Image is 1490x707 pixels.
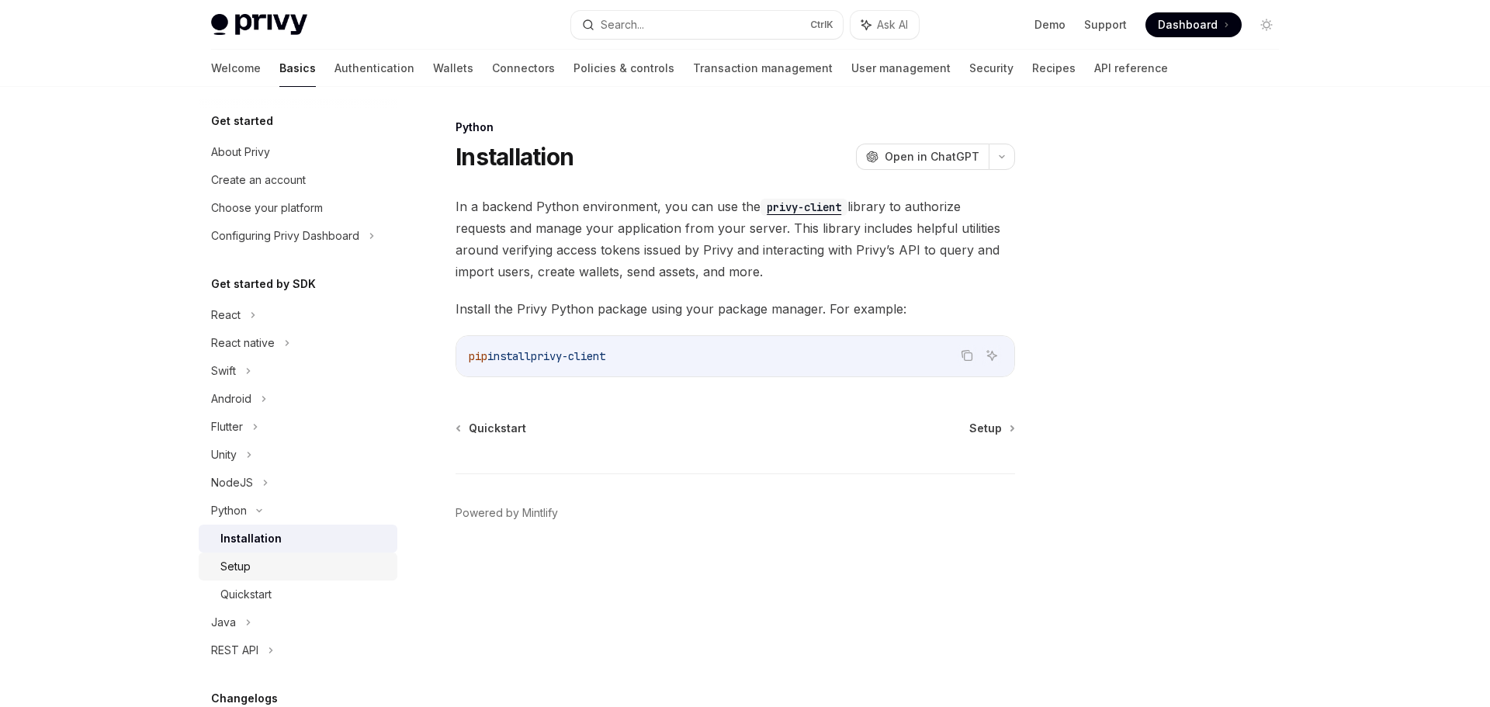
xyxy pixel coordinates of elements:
div: Setup [220,557,251,576]
a: Dashboard [1145,12,1242,37]
div: Python [456,120,1015,135]
span: Dashboard [1158,17,1218,33]
span: Install the Privy Python package using your package manager. For example: [456,298,1015,320]
span: Open in ChatGPT [885,149,979,165]
a: Policies & controls [573,50,674,87]
a: privy-client [761,199,847,214]
span: install [487,349,531,363]
button: Ask AI [982,345,1002,366]
div: About Privy [211,143,270,161]
div: REST API [211,641,258,660]
div: Android [211,390,251,408]
a: Quickstart [457,421,526,436]
div: React [211,306,241,324]
a: API reference [1094,50,1168,87]
div: NodeJS [211,473,253,492]
a: Wallets [433,50,473,87]
div: Search... [601,16,644,34]
a: Demo [1034,17,1066,33]
div: Python [211,501,247,520]
a: About Privy [199,138,397,166]
a: Quickstart [199,581,397,608]
h1: Installation [456,143,573,171]
a: Choose your platform [199,194,397,222]
div: Installation [220,529,282,548]
a: Connectors [492,50,555,87]
div: Unity [211,445,237,464]
div: Java [211,613,236,632]
a: Create an account [199,166,397,194]
img: light logo [211,14,307,36]
a: Support [1084,17,1127,33]
span: Setup [969,421,1002,436]
div: Flutter [211,418,243,436]
div: Quickstart [220,585,272,604]
span: Quickstart [469,421,526,436]
a: Installation [199,525,397,553]
a: Welcome [211,50,261,87]
div: Configuring Privy Dashboard [211,227,359,245]
span: pip [469,349,487,363]
a: Setup [199,553,397,581]
div: Swift [211,362,236,380]
button: Copy the contents from the code block [957,345,977,366]
div: React native [211,334,275,352]
a: Basics [279,50,316,87]
a: Authentication [334,50,414,87]
code: privy-client [761,199,847,216]
div: Choose your platform [211,199,323,217]
a: Security [969,50,1014,87]
span: privy-client [531,349,605,363]
a: User management [851,50,951,87]
h5: Get started by SDK [211,275,316,293]
button: Search...CtrlK [571,11,843,39]
span: In a backend Python environment, you can use the library to authorize requests and manage your ap... [456,196,1015,282]
a: Powered by Mintlify [456,505,558,521]
a: Transaction management [693,50,833,87]
a: Recipes [1032,50,1076,87]
div: Create an account [211,171,306,189]
span: Ask AI [877,17,908,33]
h5: Get started [211,112,273,130]
a: Setup [969,421,1014,436]
span: Ctrl K [810,19,833,31]
button: Open in ChatGPT [856,144,989,170]
button: Ask AI [851,11,919,39]
button: Toggle dark mode [1254,12,1279,37]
